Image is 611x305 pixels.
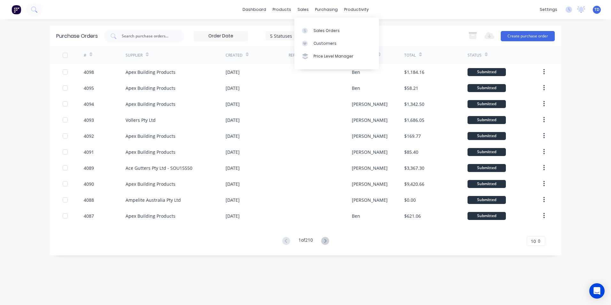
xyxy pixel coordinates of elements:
[537,5,561,14] div: settings
[468,52,482,58] div: Status
[226,181,240,187] div: [DATE]
[84,165,94,171] div: 4089
[352,117,388,123] div: [PERSON_NAME]
[341,5,372,14] div: productivity
[468,196,506,204] div: Submitted
[126,149,175,155] div: Apex Building Products
[126,165,192,171] div: Ace Gutters Pty Ltd - SOU15550
[404,133,421,139] div: $169.77
[589,283,605,299] div: Open Intercom Messenger
[594,7,599,12] span: TD
[352,213,360,219] div: Ben
[313,28,340,34] div: Sales Orders
[404,213,421,219] div: $621.06
[226,213,240,219] div: [DATE]
[239,5,269,14] a: dashboard
[312,5,341,14] div: purchasing
[126,133,175,139] div: Apex Building Products
[84,101,94,107] div: 4094
[84,52,86,58] div: #
[468,148,506,156] div: Submitted
[56,32,98,40] div: Purchase Orders
[126,181,175,187] div: Apex Building Products
[404,197,416,203] div: $0.00
[404,85,418,91] div: $58.21
[126,117,156,123] div: Vollers Pty Ltd
[404,165,424,171] div: $3,367.30
[126,52,143,58] div: Supplier
[226,52,243,58] div: Created
[126,197,181,203] div: Ampelite Australia Pty Ltd
[352,101,388,107] div: [PERSON_NAME]
[313,53,353,59] div: Price Level Manager
[126,85,175,91] div: Apex Building Products
[84,197,94,203] div: 4088
[352,85,360,91] div: Ben
[352,149,388,155] div: [PERSON_NAME]
[84,213,94,219] div: 4087
[404,181,424,187] div: $9,420.66
[126,213,175,219] div: Apex Building Products
[226,101,240,107] div: [DATE]
[126,69,175,75] div: Apex Building Products
[126,101,175,107] div: Apex Building Products
[501,31,555,41] button: Create purchase order
[226,69,240,75] div: [DATE]
[352,69,360,75] div: Ben
[226,165,240,171] div: [DATE]
[468,100,506,108] div: Submitted
[468,84,506,92] div: Submitted
[531,238,536,245] span: 10
[84,117,94,123] div: 4093
[298,237,313,246] div: 1 of 210
[84,149,94,155] div: 4091
[404,117,424,123] div: $1,686.05
[352,197,388,203] div: [PERSON_NAME]
[84,85,94,91] div: 4095
[352,133,388,139] div: [PERSON_NAME]
[294,24,379,37] a: Sales Orders
[468,132,506,140] div: Submitted
[12,5,21,14] img: Factory
[84,69,94,75] div: 4098
[294,5,312,14] div: sales
[226,133,240,139] div: [DATE]
[226,149,240,155] div: [DATE]
[468,180,506,188] div: Submitted
[84,181,94,187] div: 4090
[270,32,316,39] div: 5 Statuses
[226,197,240,203] div: [DATE]
[468,212,506,220] div: Submitted
[294,37,379,50] a: Customers
[194,31,248,41] input: Order Date
[352,165,388,171] div: [PERSON_NAME]
[226,117,240,123] div: [DATE]
[404,149,418,155] div: $85.40
[468,68,506,76] div: Submitted
[294,50,379,63] a: Price Level Manager
[313,41,336,46] div: Customers
[226,85,240,91] div: [DATE]
[289,52,309,58] div: Reference
[404,69,424,75] div: $1,184.16
[269,5,294,14] div: products
[468,164,506,172] div: Submitted
[404,101,424,107] div: $1,342.50
[352,181,388,187] div: [PERSON_NAME]
[84,133,94,139] div: 4092
[121,33,174,39] input: Search purchase orders...
[404,52,416,58] div: Total
[468,116,506,124] div: Submitted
